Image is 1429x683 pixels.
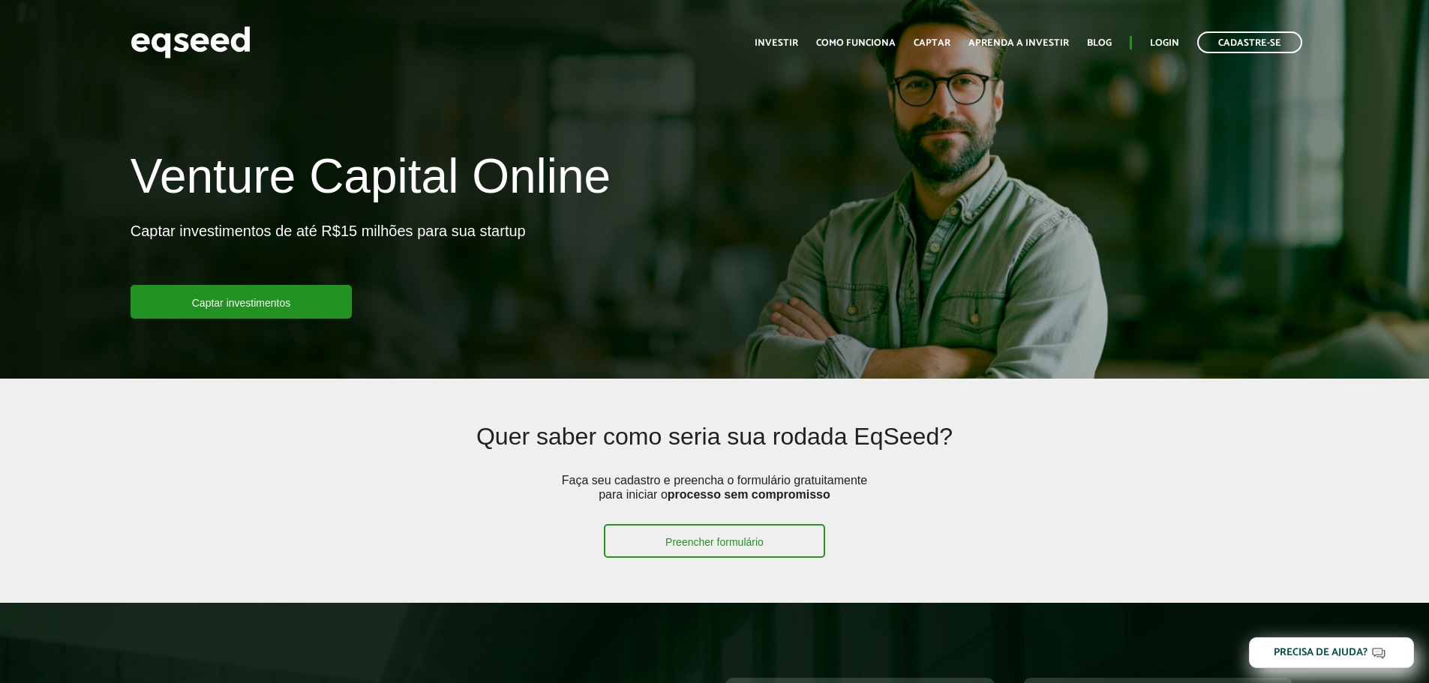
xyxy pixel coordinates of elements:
a: Captar investimentos [131,285,353,319]
a: Como funciona [816,38,896,48]
a: Investir [755,38,798,48]
strong: processo sem compromisso [668,488,830,501]
h2: Quer saber como seria sua rodada EqSeed? [249,424,1179,472]
a: Aprenda a investir [968,38,1069,48]
a: Preencher formulário [604,524,825,558]
h1: Venture Capital Online [131,150,611,210]
a: Cadastre-se [1197,31,1302,53]
p: Faça seu cadastro e preencha o formulário gratuitamente para iniciar o [557,473,872,524]
a: Blog [1087,38,1112,48]
img: EqSeed [131,22,251,62]
a: Login [1150,38,1179,48]
p: Captar investimentos de até R$15 milhões para sua startup [131,222,526,285]
a: Captar [914,38,950,48]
